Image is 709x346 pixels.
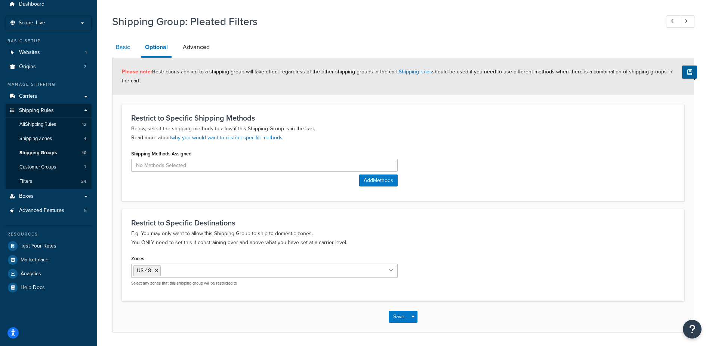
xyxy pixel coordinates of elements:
[6,160,92,174] li: Customer Groups
[6,81,92,88] div: Manage Shipping
[6,231,92,237] div: Resources
[6,267,92,280] a: Analytics
[21,271,41,277] span: Analytics
[682,66,697,79] button: Show Help Docs
[137,267,151,274] span: US 48
[6,60,92,74] a: Origins3
[81,178,86,185] span: 24
[6,253,92,267] a: Marketplace
[21,285,45,291] span: Help Docs
[19,164,56,170] span: Customer Groups
[19,193,34,200] span: Boxes
[6,160,92,174] a: Customer Groups7
[680,15,694,28] a: Next Record
[6,239,92,253] a: Test Your Rates
[6,281,92,294] a: Help Docs
[171,134,283,142] a: why you would want to restrict specific methods
[21,257,49,263] span: Marketplace
[19,207,64,214] span: Advanced Features
[122,68,672,85] span: Restrictions applied to a shipping group will take effect regardless of the other shipping groups...
[6,46,92,60] li: Websites
[19,64,36,70] span: Origins
[683,320,702,339] button: Open Resource Center
[122,68,152,76] strong: Please note:
[112,38,134,56] a: Basic
[6,118,92,131] a: AllShipping Rules12
[131,151,192,157] label: Shipping Methods Assigned
[85,49,87,56] span: 1
[112,14,652,29] h1: Shipping Group: Pleated Filters
[131,280,398,286] p: Select any zones that this shipping group will be restricted to
[131,219,675,227] h3: Restrict to Specific Destinations
[19,49,40,56] span: Websites
[359,174,398,186] button: AddMethods
[82,150,86,156] span: 10
[399,68,432,76] a: Shipping rules
[6,132,92,146] a: Shipping Zones4
[82,121,86,128] span: 12
[6,132,92,146] li: Shipping Zones
[666,15,681,28] a: Previous Record
[84,136,86,142] span: 4
[179,38,213,56] a: Advanced
[84,64,87,70] span: 3
[6,104,92,118] a: Shipping Rules
[131,114,675,122] h3: Restrict to Specific Shipping Methods
[6,174,92,188] li: Filters
[21,243,56,249] span: Test Your Rates
[6,146,92,160] a: Shipping Groups10
[19,178,32,185] span: Filters
[131,229,675,247] p: E.g. You may only want to allow this Shipping Group to ship to domestic zones. You ONLY need to s...
[131,256,144,261] label: Zones
[19,107,54,114] span: Shipping Rules
[6,60,92,74] li: Origins
[389,311,409,323] button: Save
[6,189,92,203] a: Boxes
[6,146,92,160] li: Shipping Groups
[19,1,44,7] span: Dashboard
[6,204,92,218] a: Advanced Features5
[6,204,92,218] li: Advanced Features
[19,93,37,100] span: Carriers
[19,20,45,26] span: Scope: Live
[19,121,56,128] span: All Shipping Rules
[6,174,92,188] a: Filters24
[6,89,92,103] a: Carriers
[131,159,398,172] input: No Methods Selected
[6,38,92,44] div: Basic Setup
[141,38,172,58] a: Optional
[19,150,57,156] span: Shipping Groups
[19,136,52,142] span: Shipping Zones
[6,46,92,60] a: Websites1
[84,207,87,214] span: 5
[84,164,86,170] span: 7
[6,104,92,189] li: Shipping Rules
[131,124,675,142] p: Below, select the shipping methods to allow if this Shipping Group is in the cart. Read more about .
